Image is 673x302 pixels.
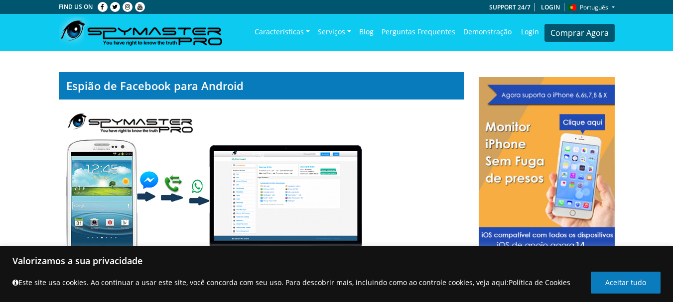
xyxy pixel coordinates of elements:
img: SpymasterPro [59,16,222,49]
p: Find us on [59,0,93,13]
img: ad img [479,72,615,253]
img: Espião de Facebook para Android [59,109,383,284]
p: Valorizamos a sua privacidade [12,255,661,267]
a: Características [251,17,314,48]
a: Blog [355,17,378,46]
a: Comprar Agora [544,24,615,42]
a: Serviços [314,17,355,48]
a: Demonstração [459,17,516,46]
p: Este site usa cookies. Ao continuar a usar este site, você concorda com seu uso. Para descobrir m... [12,277,570,289]
a: Login [537,3,564,11]
button: Português [568,1,614,14]
a: Política de Cookies [509,278,570,287]
a: Perguntas frequentes [378,17,459,46]
a: Login [516,17,544,46]
a: Support 24/7 [485,3,535,11]
button: Aceitar tudo [591,272,661,294]
h1: Espião de Facebook para Android [66,79,456,92]
span: Português [580,3,608,11]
